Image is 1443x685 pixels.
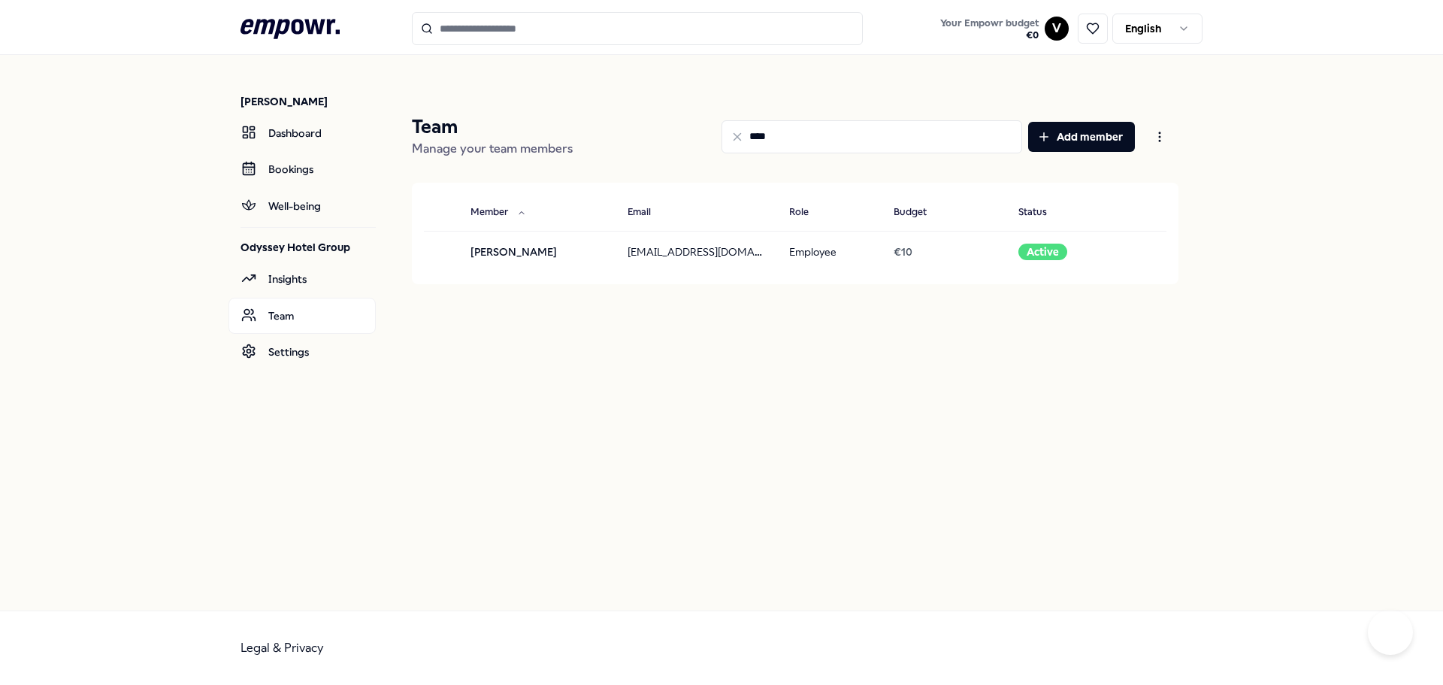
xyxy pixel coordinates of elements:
iframe: Help Scout Beacon - Open [1368,610,1413,655]
a: Settings [228,334,376,370]
p: Team [412,115,573,139]
td: [EMAIL_ADDRESS][DOMAIN_NAME] [616,231,776,272]
a: Your Empowr budget€0 [934,13,1045,44]
span: € 10 [894,246,912,258]
span: Manage your team members [412,141,573,156]
span: Your Empowr budget [940,17,1039,29]
a: Legal & Privacy [240,641,324,655]
button: Budget [882,198,957,228]
button: Email [616,198,681,228]
button: Member [458,198,538,228]
a: Insights [228,261,376,297]
td: Employee [777,231,882,272]
p: [PERSON_NAME] [240,94,376,109]
button: Your Empowr budget€0 [937,14,1042,44]
a: Bookings [228,151,376,187]
button: Add member [1028,122,1135,152]
td: [PERSON_NAME] [458,231,616,272]
button: Status [1006,198,1077,228]
button: V [1045,17,1069,41]
input: Search for products, categories or subcategories [412,12,863,45]
div: Active [1018,244,1067,260]
button: Role [777,198,839,228]
a: Well-being [228,188,376,224]
p: Odyssey Hotel Group [240,240,376,255]
span: € 0 [940,29,1039,41]
a: Team [228,298,376,334]
a: Dashboard [228,115,376,151]
button: Open menu [1141,122,1178,152]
